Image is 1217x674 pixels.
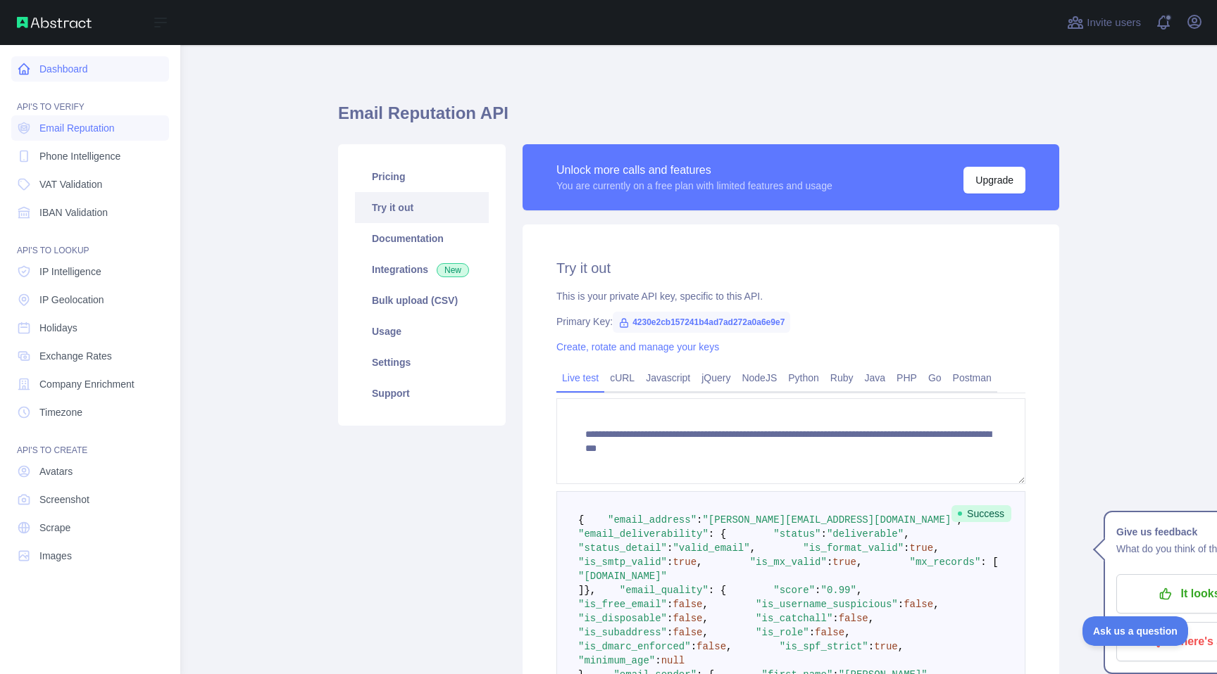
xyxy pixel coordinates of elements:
[11,459,169,484] a: Avatars
[1082,616,1189,646] iframe: Toggle Customer Support
[773,585,815,596] span: "score"
[947,367,997,389] a: Postman
[640,367,696,389] a: Javascript
[608,514,697,526] span: "email_address"
[620,585,709,596] span: "email_quality"
[578,571,667,582] span: "[DOMAIN_NAME]"
[11,543,169,568] a: Images
[39,549,72,563] span: Images
[696,367,736,389] a: jQuery
[891,367,923,389] a: PHP
[556,314,1025,329] div: Primary Key:
[556,341,719,352] a: Create, rotate and manage your keys
[904,528,909,540] span: ,
[11,287,169,312] a: IP Geolocation
[1064,11,1144,34] button: Invite users
[697,514,702,526] span: :
[437,263,469,277] span: New
[702,627,708,638] span: ,
[39,464,73,478] span: Avatars
[578,528,709,540] span: "email_deliverability"
[556,289,1025,303] div: This is your private API key, specific to this API.
[691,641,697,652] span: :
[11,515,169,540] a: Scrape
[868,641,874,652] span: :
[832,613,838,624] span: :
[11,371,169,397] a: Company Enrichment
[736,367,782,389] a: NodeJS
[578,613,667,624] span: "is_disposable"
[910,542,934,554] span: true
[980,557,998,568] span: : [
[756,627,809,638] span: "is_role"
[815,627,844,638] span: false
[578,585,584,596] span: ]
[825,367,859,389] a: Ruby
[827,557,832,568] span: :
[673,627,702,638] span: false
[604,367,640,389] a: cURL
[782,367,825,389] a: Python
[815,585,820,596] span: :
[39,293,104,307] span: IP Geolocation
[355,254,489,285] a: Integrations New
[673,542,749,554] span: "valid_email"
[11,487,169,512] a: Screenshot
[697,641,726,652] span: false
[856,585,862,596] span: ,
[667,613,673,624] span: :
[673,613,702,624] span: false
[39,149,120,163] span: Phone Intelligence
[11,84,169,113] div: API'S TO VERIFY
[856,557,862,568] span: ,
[556,258,1025,278] h2: Try it out
[355,316,489,347] a: Usage
[11,228,169,256] div: API'S TO LOOKUP
[750,557,827,568] span: "is_mx_valid"
[584,585,596,596] span: },
[756,613,832,624] span: "is_catchall"
[910,557,981,568] span: "mx_records"
[355,161,489,192] a: Pricing
[673,557,697,568] span: true
[11,56,169,82] a: Dashboard
[39,349,112,363] span: Exchange Rates
[39,121,115,135] span: Email Reputation
[1087,15,1141,31] span: Invite users
[963,167,1025,193] button: Upgrade
[11,315,169,341] a: Holidays
[951,505,1011,522] span: Success
[578,557,667,568] span: "is_smtp_valid"
[709,585,726,596] span: : {
[578,599,667,610] span: "is_free_email"
[667,627,673,638] span: :
[923,367,947,389] a: Go
[11,172,169,197] a: VAT Validation
[904,542,909,554] span: :
[578,627,667,638] span: "is_subaddress"
[673,599,702,610] span: false
[667,542,673,554] span: :
[39,265,101,279] span: IP Intelligence
[39,205,108,220] span: IBAN Validation
[661,655,685,666] span: null
[832,557,856,568] span: true
[702,599,708,610] span: ,
[697,557,702,568] span: ,
[355,192,489,223] a: Try it out
[702,613,708,624] span: ,
[39,377,135,391] span: Company Enrichment
[844,627,850,638] span: ,
[11,115,169,141] a: Email Reputation
[702,514,956,526] span: "[PERSON_NAME][EMAIL_ADDRESS][DOMAIN_NAME]"
[578,641,691,652] span: "is_dmarc_enforced"
[355,378,489,409] a: Support
[859,367,892,389] a: Java
[809,627,815,638] span: :
[803,542,904,554] span: "is_format_valid"
[874,641,898,652] span: true
[11,200,169,225] a: IBAN Validation
[839,613,868,624] span: false
[11,343,169,369] a: Exchange Rates
[821,528,827,540] span: :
